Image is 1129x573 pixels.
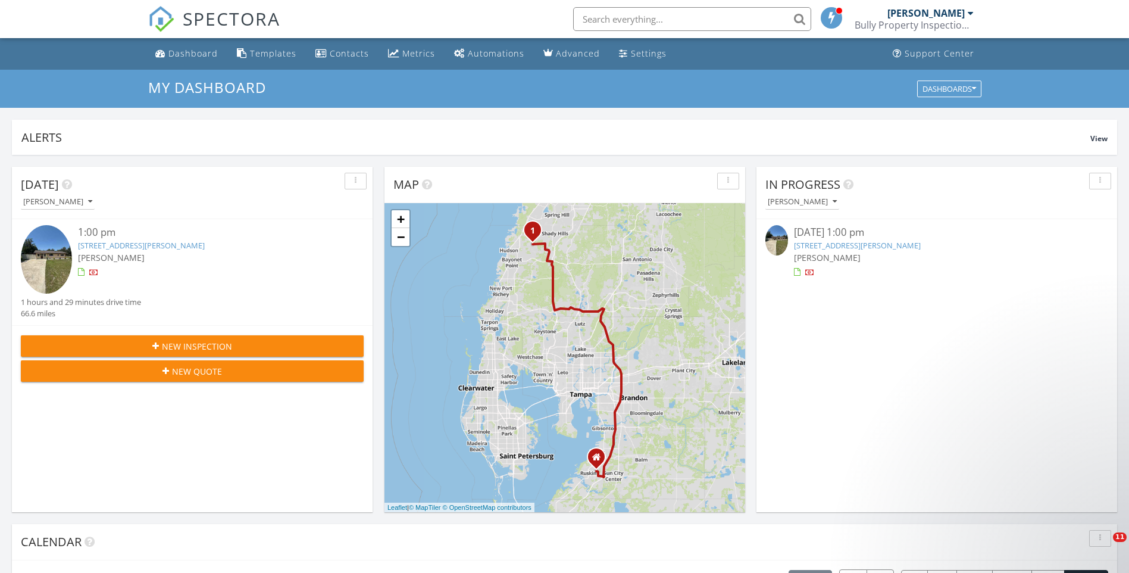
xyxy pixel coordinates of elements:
span: Calendar [21,534,82,550]
span: View [1090,133,1108,144]
div: Templates [250,48,296,59]
a: Automations (Basic) [449,43,529,65]
div: 1:00 pm [78,225,335,240]
div: FL [596,457,603,464]
span: In Progress [765,176,840,192]
div: Settings [631,48,667,59]
i: 1 [530,227,535,235]
div: Alerts [21,129,1090,145]
img: 9354058%2Fcover_photos%2FLnzGWTcl7AF1P9Pz5xBr%2Fsmall.jpg [21,225,72,293]
button: [PERSON_NAME] [765,194,839,210]
span: New Quote [172,365,222,378]
div: Contacts [330,48,369,59]
div: [PERSON_NAME] [23,198,92,206]
div: [PERSON_NAME] [768,198,837,206]
span: [PERSON_NAME] [794,252,861,263]
a: © OpenStreetMap contributors [443,504,531,511]
span: [DATE] [21,176,59,192]
div: Metrics [402,48,435,59]
div: Dashboards [922,85,976,93]
a: © MapTiler [409,504,441,511]
span: New Inspection [162,340,232,353]
a: Leaflet [387,504,407,511]
div: 66.6 miles [21,308,141,319]
a: Templates [232,43,301,65]
button: [PERSON_NAME] [21,194,95,210]
a: [STREET_ADDRESS][PERSON_NAME] [78,240,205,251]
div: [DATE] 1:00 pm [794,225,1080,240]
a: Support Center [888,43,979,65]
a: [STREET_ADDRESS][PERSON_NAME] [794,240,921,251]
iframe: Intercom live chat [1089,532,1117,561]
img: 9354058%2Fcover_photos%2FLnzGWTcl7AF1P9Pz5xBr%2Fsmall.jpg [765,225,788,256]
div: Support Center [905,48,974,59]
span: [PERSON_NAME] [78,252,145,263]
div: Dashboard [168,48,218,59]
span: Map [393,176,419,192]
span: SPECTORA [183,6,280,31]
button: New Quote [21,360,364,382]
div: Automations [468,48,524,59]
div: Advanced [556,48,600,59]
a: Zoom in [392,210,409,228]
a: Metrics [383,43,440,65]
a: Contacts [311,43,374,65]
span: My Dashboard [148,77,266,97]
input: Search everything... [573,7,811,31]
div: | [384,503,534,513]
div: 15237 Teresa Blvd, Hudson, FL 34669 [533,230,540,237]
a: [DATE] 1:00 pm [STREET_ADDRESS][PERSON_NAME] [PERSON_NAME] [765,225,1108,278]
button: New Inspection [21,335,364,357]
img: The Best Home Inspection Software - Spectora [148,6,174,32]
a: Advanced [539,43,605,65]
a: Dashboard [151,43,223,65]
a: Zoom out [392,228,409,246]
div: Bully Property Inspections LLC [855,19,974,31]
div: 1 hours and 29 minutes drive time [21,297,141,308]
a: Settings [614,43,671,65]
div: [PERSON_NAME] [887,7,965,19]
span: 11 [1113,532,1127,542]
a: SPECTORA [148,16,280,41]
a: 1:00 pm [STREET_ADDRESS][PERSON_NAME] [PERSON_NAME] 1 hours and 29 minutes drive time 66.6 miles [21,225,364,319]
button: Dashboards [917,80,981,97]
